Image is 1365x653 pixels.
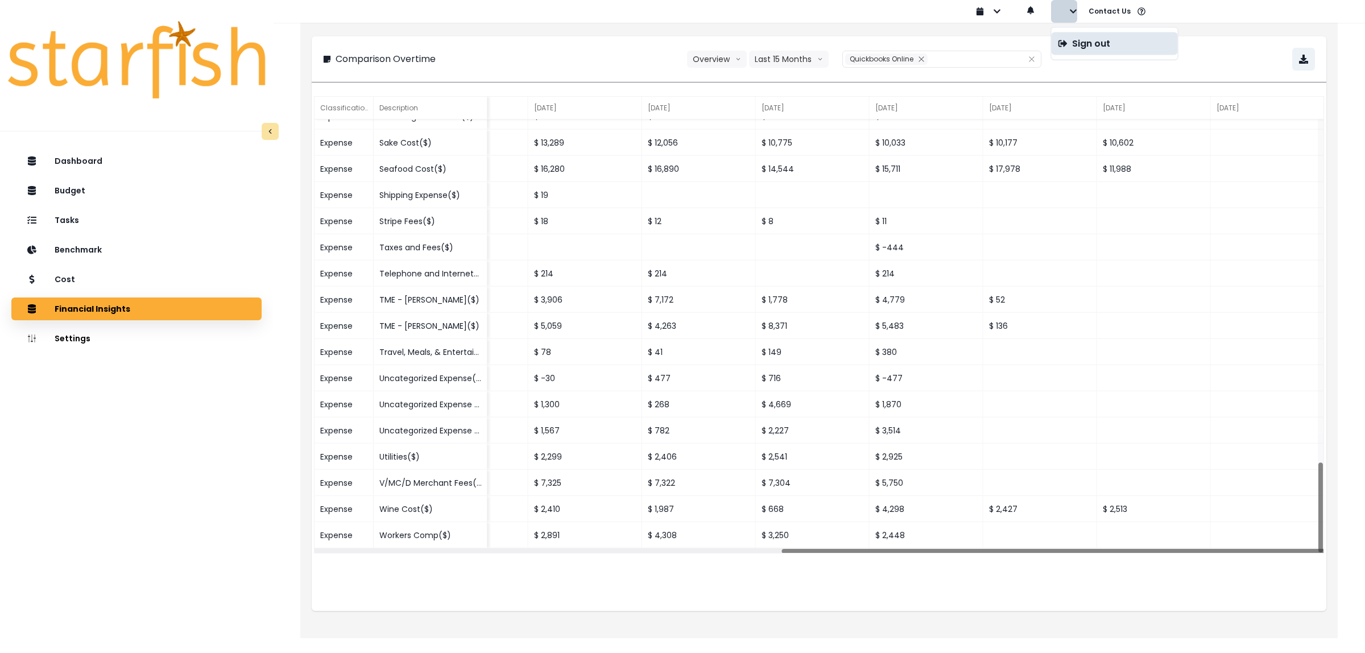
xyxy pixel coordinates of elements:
div: Expense [315,156,374,182]
p: Sign out [1072,38,1110,49]
div: $ 4,779 [870,287,983,313]
div: $ 12 [642,208,756,234]
div: $ 2,227 [756,418,870,444]
div: Expense [315,182,374,208]
div: Expense [315,391,374,418]
div: $ 477 [642,365,756,391]
div: $ 214 [870,261,983,287]
div: $ 7,322 [642,470,756,496]
div: Seafood Cost($) [374,156,487,182]
svg: arrow down line [817,53,823,65]
div: Expense [315,130,374,156]
div: $ 17,978 [983,156,1097,182]
div: $ 2,513 [1097,496,1211,522]
button: Clear [1028,53,1035,65]
div: $ 380 [870,339,983,365]
div: Shipping Expense($) [374,182,487,208]
button: Tasks [11,209,262,232]
div: $ 1,300 [528,391,642,418]
div: $ 268 [642,391,756,418]
div: Workers Comp($) [374,522,487,548]
div: [DATE] [528,97,642,119]
div: $ 7,304 [756,470,870,496]
button: Settings [11,327,262,350]
div: $ 2,925 [870,444,983,470]
div: $ 13,289 [528,130,642,156]
div: $ 716 [756,365,870,391]
div: $ 11,988 [1097,156,1211,182]
div: $ 41 [642,339,756,365]
div: $ 214 [642,261,756,287]
div: [DATE] [983,97,1097,119]
button: Cost [11,268,262,291]
div: Telephone and Internet($) [374,261,487,287]
div: $ 2,299 [528,444,642,470]
div: Utilities($) [374,444,487,470]
div: $ 7,172 [642,287,756,313]
div: $ 149 [756,339,870,365]
p: Benchmark [55,245,102,255]
div: $ 52 [983,287,1097,313]
div: $ 10,033 [870,130,983,156]
div: Uncategorized Expense - [PERSON_NAME]($) [374,391,487,418]
div: $ 8 [756,208,870,234]
div: $ 1,567 [528,418,642,444]
div: Expense [315,234,374,261]
div: $ 19 [528,182,642,208]
div: $ 10,775 [756,130,870,156]
div: Expense [315,496,374,522]
button: Dashboard [11,150,262,172]
div: [DATE] [870,97,983,119]
div: $ 3,250 [756,522,870,548]
div: $ 2,541 [756,444,870,470]
div: $ 668 [756,496,870,522]
div: $ 10,177 [983,130,1097,156]
div: $ 10,602 [1097,130,1211,156]
div: $ 12,056 [642,130,756,156]
div: Expense [315,208,374,234]
div: Expense [315,261,374,287]
div: $ 16,890 [642,156,756,182]
div: $ 214 [528,261,642,287]
div: Sake Cost($) [374,130,487,156]
button: Remove [915,53,928,65]
svg: close [1028,56,1035,63]
div: $ 2,410 [528,496,642,522]
div: TME - [PERSON_NAME]($) [374,287,487,313]
div: [DATE] [642,97,756,119]
div: $ 782 [642,418,756,444]
div: $ 5,059 [528,313,642,339]
div: $ 2,891 [528,522,642,548]
div: $ 18 [528,208,642,234]
div: $ 136 [983,313,1097,339]
div: $ 1,987 [642,496,756,522]
div: [DATE] [1211,97,1325,119]
div: Stripe Fees($) [374,208,487,234]
div: Taxes and Fees($) [374,234,487,261]
div: $ 2,427 [983,496,1097,522]
div: $ 1,870 [870,391,983,418]
div: $ 3,514 [870,418,983,444]
button: Last 15 Monthsarrow down line [749,51,829,68]
div: $ 4,669 [756,391,870,418]
div: $ 3,906 [528,287,642,313]
p: Tasks [55,216,79,225]
span: Quickbooks Online [850,54,913,64]
svg: close [918,56,925,63]
div: $ 8,371 [756,313,870,339]
div: Quickbooks Online [845,53,928,65]
div: Expense [315,313,374,339]
div: $ 5,483 [870,313,983,339]
div: Classification [315,97,374,119]
div: $ 4,298 [870,496,983,522]
div: $ 4,308 [642,522,756,548]
div: Expense [315,522,374,548]
p: Comparison Overtime [336,52,436,66]
svg: arrow down line [735,53,741,65]
p: Dashboard [55,156,102,166]
div: $ 15,711 [870,156,983,182]
div: $ 78 [528,339,642,365]
div: $ -477 [870,365,983,391]
div: V/MC/D Merchant Fees($) [374,470,487,496]
div: $ 14,544 [756,156,870,182]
